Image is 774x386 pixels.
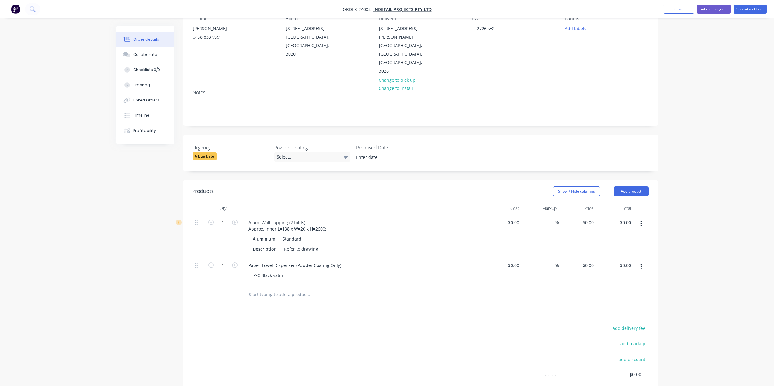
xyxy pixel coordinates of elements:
input: Enter date [352,153,428,162]
div: Alum. Wall capping (2 folds): Approx. Inner L=138 x W=20 x H=2600; [244,218,331,233]
div: Select... [274,152,350,162]
span: % [555,262,559,269]
button: Add product [614,186,649,196]
div: Cost [484,202,522,214]
div: Total [596,202,633,214]
label: Urgency [193,144,269,151]
input: Start typing to add a product... [248,289,370,301]
button: Tracking [116,77,174,93]
img: Factory [11,5,20,14]
div: [STREET_ADDRESS] [286,24,336,33]
button: Submit as Quote [697,5,731,14]
button: Show / Hide columns [553,186,600,196]
span: Labour [542,371,596,378]
div: Tracking [133,82,150,88]
div: Price [559,202,596,214]
div: Qty [205,202,241,214]
div: Checklists 0/0 [133,67,160,73]
button: Close [664,5,694,14]
div: 0498 833 999 [193,33,243,41]
button: Timeline [116,108,174,123]
div: [PERSON_NAME] [193,24,243,33]
div: PO [472,16,555,22]
button: Collaborate [116,47,174,62]
span: $0.00 [596,371,641,378]
div: [GEOGRAPHIC_DATA], [GEOGRAPHIC_DATA], [GEOGRAPHIC_DATA], 3026 [379,41,429,75]
button: Change to pick up [375,76,418,84]
div: 6 Due Date [193,152,217,160]
div: Labels [565,16,648,22]
div: Paper Towel Dispenser (Powder Coating Only): [244,261,347,270]
div: [STREET_ADDRESS][GEOGRAPHIC_DATA], [GEOGRAPHIC_DATA], 3020 [281,24,342,59]
div: [STREET_ADDRESS][PERSON_NAME] [379,24,429,41]
button: Change to install [375,84,416,92]
label: Powder coating [274,144,350,151]
div: Markup [522,202,559,214]
div: Profitability [133,128,156,133]
label: Promised Date [356,144,432,151]
button: Checklists 0/0 [116,62,174,77]
span: Order #4008 - [343,6,373,12]
button: Add labels [562,24,590,32]
div: Aluminium [253,234,278,243]
a: Indetail Projects Pty Ltd [373,6,432,12]
button: Profitability [116,123,174,138]
div: Description [250,244,279,253]
span: % [555,219,559,226]
div: Notes [193,90,649,95]
div: Collaborate [133,52,157,57]
button: add markup [617,340,649,348]
div: Refer to drawing [282,244,321,253]
div: 2726 sv2 [472,24,499,33]
button: Linked Orders [116,93,174,108]
div: [PERSON_NAME]0498 833 999 [188,24,248,43]
div: [STREET_ADDRESS][PERSON_NAME][GEOGRAPHIC_DATA], [GEOGRAPHIC_DATA], [GEOGRAPHIC_DATA], 3026 [374,24,435,76]
div: Standard [280,234,301,243]
div: [GEOGRAPHIC_DATA], [GEOGRAPHIC_DATA], 3020 [286,33,336,58]
button: add delivery fee [609,324,649,332]
div: Order details [133,37,159,42]
div: Contact [193,16,276,22]
button: Submit as Order [734,5,767,14]
div: P/C Black satin [248,271,288,280]
div: Linked Orders [133,97,159,103]
button: Order details [116,32,174,47]
button: add discount [616,355,649,363]
div: Deliver to [379,16,462,22]
div: Products [193,188,214,195]
div: Timeline [133,113,149,118]
div: Bill to [286,16,369,22]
